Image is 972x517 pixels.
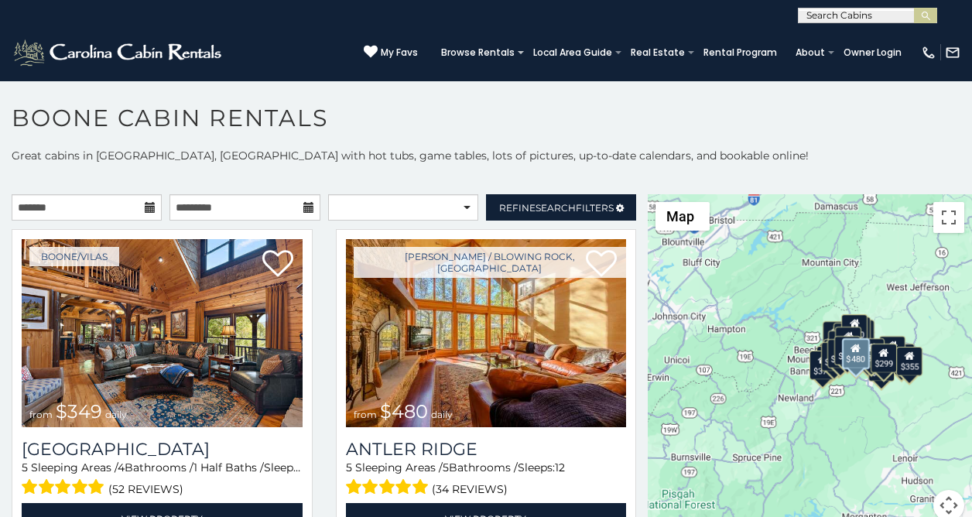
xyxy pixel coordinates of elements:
a: Rental Program [696,42,785,63]
div: $355 [896,347,922,376]
a: Diamond Creek Lodge from $349 daily [22,239,303,427]
span: daily [431,409,453,420]
a: About [788,42,833,63]
div: $320 [841,314,868,344]
a: [GEOGRAPHIC_DATA] [22,439,303,460]
div: $930 [879,336,905,365]
span: 5 [22,461,28,474]
span: 12 [555,461,565,474]
div: $325 [821,342,847,371]
span: Refine Filters [499,202,614,214]
div: $299 [871,344,897,373]
img: mail-regular-white.png [945,45,960,60]
span: My Favs [381,46,418,60]
a: Owner Login [836,42,909,63]
a: Browse Rentals [433,42,522,63]
div: $375 [809,351,836,380]
img: phone-regular-white.png [921,45,936,60]
div: $225 [834,336,861,365]
span: 1 Half Baths / [193,461,264,474]
a: Add to favorites [262,248,293,281]
img: White-1-2.png [12,37,226,68]
a: RefineSearchFilters [486,194,636,221]
span: daily [105,409,127,420]
a: [PERSON_NAME] / Blowing Rock, [GEOGRAPHIC_DATA] [354,247,627,278]
div: $380 [858,338,885,368]
button: Toggle fullscreen view [933,202,964,233]
span: 4 [118,461,125,474]
img: Antler Ridge [346,239,627,427]
img: Diamond Creek Lodge [22,239,303,427]
div: Sleeping Areas / Bathrooms / Sleeps: [22,460,303,499]
div: Sleeping Areas / Bathrooms / Sleeps: [346,460,627,499]
span: $480 [380,400,428,423]
span: Search [536,202,576,214]
span: (34 reviews) [432,479,508,499]
a: My Favs [364,45,418,60]
span: from [29,409,53,420]
h3: Diamond Creek Lodge [22,439,303,460]
div: $635 [822,321,848,351]
div: $395 [827,339,853,368]
a: Antler Ridge from $480 daily [346,239,627,427]
a: Local Area Guide [525,42,620,63]
span: (52 reviews) [108,479,183,499]
div: $480 [841,338,869,369]
span: Map [666,208,694,224]
span: 5 [346,461,352,474]
button: Change map style [655,202,710,231]
a: Boone/Vilas [29,247,119,266]
div: $210 [835,327,861,356]
span: from [354,409,377,420]
span: 12 [301,461,311,474]
a: Real Estate [623,42,693,63]
a: Antler Ridge [346,439,627,460]
span: 5 [443,461,449,474]
div: $250 [848,320,874,349]
span: $349 [56,400,102,423]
